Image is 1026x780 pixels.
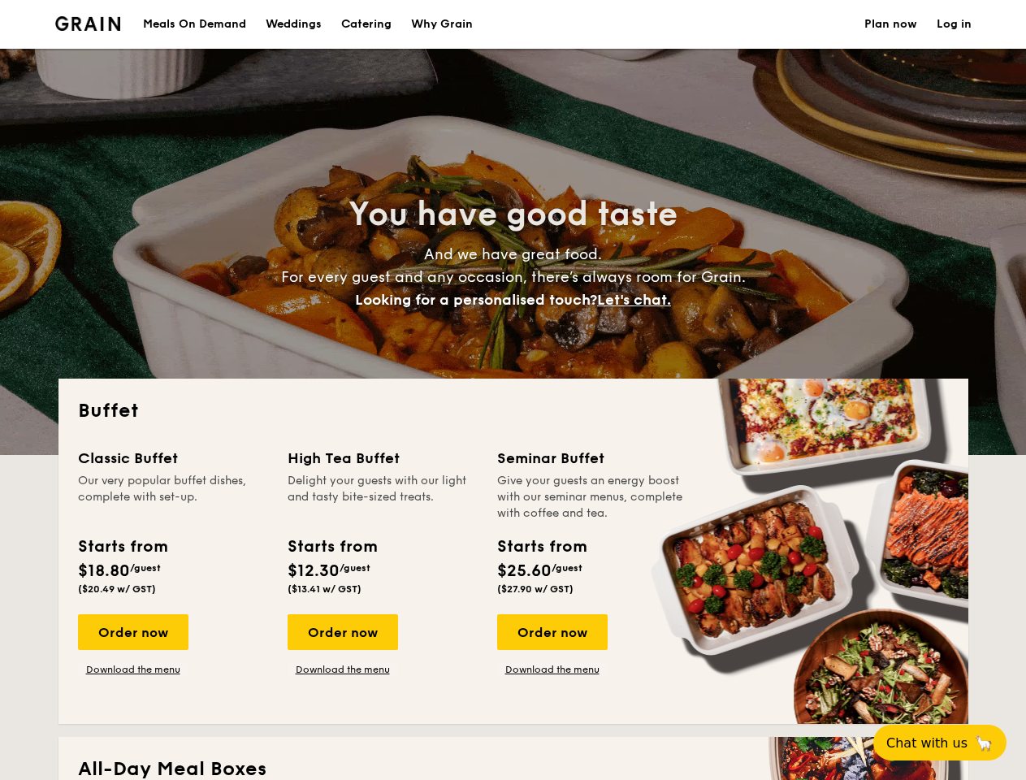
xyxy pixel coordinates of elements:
a: Download the menu [497,663,608,676]
button: Chat with us🦙 [873,725,1007,760]
span: ($13.41 w/ GST) [288,583,361,595]
div: Order now [78,614,188,650]
span: /guest [552,562,582,574]
span: ($20.49 w/ GST) [78,583,156,595]
span: $25.60 [497,561,552,581]
img: Grain [55,16,121,31]
a: Logotype [55,16,121,31]
div: Seminar Buffet [497,447,687,470]
div: Starts from [288,535,376,559]
span: $18.80 [78,561,130,581]
h2: Buffet [78,398,949,424]
span: Let's chat. [597,291,671,309]
div: Our very popular buffet dishes, complete with set-up. [78,473,268,522]
span: 🦙 [974,734,994,752]
span: ($27.90 w/ GST) [497,583,574,595]
div: Delight your guests with our light and tasty bite-sized treats. [288,473,478,522]
div: Give your guests an energy boost with our seminar menus, complete with coffee and tea. [497,473,687,522]
span: Chat with us [886,735,968,751]
span: You have good taste [348,195,678,234]
span: /guest [130,562,161,574]
span: $12.30 [288,561,340,581]
div: Starts from [497,535,586,559]
span: Looking for a personalised touch? [355,291,597,309]
div: Order now [288,614,398,650]
a: Download the menu [78,663,188,676]
span: And we have great food. For every guest and any occasion, there’s always room for Grain. [281,245,746,309]
span: /guest [340,562,370,574]
div: Classic Buffet [78,447,268,470]
div: Starts from [78,535,167,559]
a: Download the menu [288,663,398,676]
div: Order now [497,614,608,650]
div: High Tea Buffet [288,447,478,470]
